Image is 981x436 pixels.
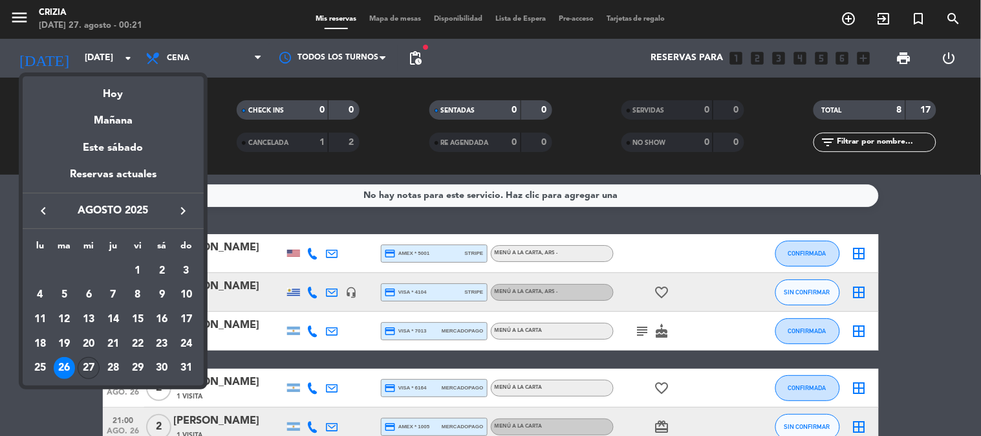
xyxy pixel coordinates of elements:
[54,284,76,306] div: 5
[102,284,124,306] div: 7
[28,259,125,283] td: AGO.
[55,202,171,219] span: agosto 2025
[101,332,125,356] td: 21 de agosto de 2025
[174,259,199,283] td: 3 de agosto de 2025
[174,283,199,307] td: 10 de agosto de 2025
[101,239,125,259] th: jueves
[125,259,150,283] td: 1 de agosto de 2025
[54,357,76,379] div: 26
[151,284,173,306] div: 9
[23,166,204,193] div: Reservas actuales
[127,284,149,306] div: 8
[102,357,124,379] div: 28
[175,333,197,355] div: 24
[28,283,52,307] td: 4 de agosto de 2025
[175,309,197,331] div: 17
[76,307,101,332] td: 13 de agosto de 2025
[127,260,149,282] div: 1
[175,284,197,306] div: 10
[150,259,175,283] td: 2 de agosto de 2025
[150,332,175,356] td: 23 de agosto de 2025
[29,357,51,379] div: 25
[150,283,175,307] td: 9 de agosto de 2025
[175,203,191,219] i: keyboard_arrow_right
[52,239,77,259] th: martes
[52,356,77,380] td: 26 de agosto de 2025
[101,283,125,307] td: 7 de agosto de 2025
[125,332,150,356] td: 22 de agosto de 2025
[174,307,199,332] td: 17 de agosto de 2025
[76,239,101,259] th: miércoles
[76,356,101,380] td: 27 de agosto de 2025
[78,333,100,355] div: 20
[32,202,55,219] button: keyboard_arrow_left
[102,333,124,355] div: 21
[29,333,51,355] div: 18
[52,332,77,356] td: 19 de agosto de 2025
[175,260,197,282] div: 3
[125,356,150,380] td: 29 de agosto de 2025
[150,239,175,259] th: sábado
[23,76,204,103] div: Hoy
[23,103,204,129] div: Mañana
[78,284,100,306] div: 6
[28,239,52,259] th: lunes
[54,333,76,355] div: 19
[52,283,77,307] td: 5 de agosto de 2025
[36,203,51,219] i: keyboard_arrow_left
[174,332,199,356] td: 24 de agosto de 2025
[28,307,52,332] td: 11 de agosto de 2025
[52,307,77,332] td: 12 de agosto de 2025
[174,356,199,380] td: 31 de agosto de 2025
[127,333,149,355] div: 22
[127,357,149,379] div: 29
[151,309,173,331] div: 16
[29,309,51,331] div: 11
[28,356,52,380] td: 25 de agosto de 2025
[151,333,173,355] div: 23
[76,283,101,307] td: 6 de agosto de 2025
[78,309,100,331] div: 13
[125,307,150,332] td: 15 de agosto de 2025
[174,239,199,259] th: domingo
[23,130,204,166] div: Este sábado
[54,309,76,331] div: 12
[28,332,52,356] td: 18 de agosto de 2025
[101,356,125,380] td: 28 de agosto de 2025
[150,307,175,332] td: 16 de agosto de 2025
[150,356,175,380] td: 30 de agosto de 2025
[102,309,124,331] div: 14
[29,284,51,306] div: 4
[101,307,125,332] td: 14 de agosto de 2025
[171,202,195,219] button: keyboard_arrow_right
[151,357,173,379] div: 30
[127,309,149,331] div: 15
[125,283,150,307] td: 8 de agosto de 2025
[175,357,197,379] div: 31
[76,332,101,356] td: 20 de agosto de 2025
[125,239,150,259] th: viernes
[78,357,100,379] div: 27
[151,260,173,282] div: 2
